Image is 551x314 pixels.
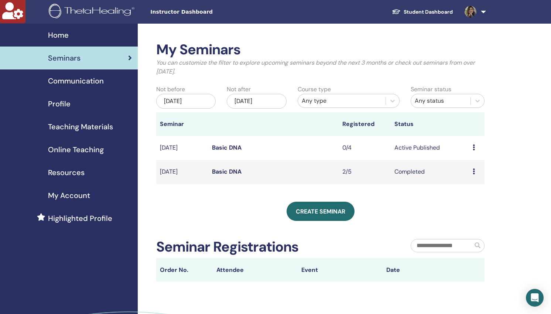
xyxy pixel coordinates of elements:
[339,136,391,160] td: 0/4
[526,289,544,307] div: Open Intercom Messenger
[156,239,298,256] h2: Seminar Registrations
[287,202,355,221] a: Create seminar
[298,85,331,94] label: Course type
[156,258,213,282] th: Order No.
[391,112,469,136] th: Status
[212,144,242,151] a: Basic DNA
[213,258,298,282] th: Attendee
[227,85,251,94] label: Not after
[386,5,459,19] a: Student Dashboard
[391,160,469,184] td: Completed
[339,112,391,136] th: Registered
[48,167,85,178] span: Resources
[48,52,81,64] span: Seminars
[156,58,485,76] p: You can customize the filter to explore upcoming seminars beyond the next 3 months or check out s...
[48,121,113,132] span: Teaching Materials
[48,98,71,109] span: Profile
[150,8,261,16] span: Instructor Dashboard
[415,96,467,105] div: Any status
[48,213,112,224] span: Highlighted Profile
[411,85,451,94] label: Seminar status
[383,258,468,282] th: Date
[298,258,383,282] th: Event
[465,6,476,18] img: default.jpg
[156,85,185,94] label: Not before
[48,30,69,41] span: Home
[48,144,104,155] span: Online Teaching
[227,94,286,109] div: [DATE]
[302,96,382,105] div: Any type
[156,94,216,109] div: [DATE]
[156,112,208,136] th: Seminar
[392,8,401,15] img: graduation-cap-white.svg
[48,75,104,86] span: Communication
[212,168,242,175] a: Basic DNA
[156,136,208,160] td: [DATE]
[391,136,469,160] td: Active Published
[296,208,345,215] span: Create seminar
[156,41,485,58] h2: My Seminars
[156,160,208,184] td: [DATE]
[49,4,137,20] img: logo.png
[48,190,90,201] span: My Account
[339,160,391,184] td: 2/5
